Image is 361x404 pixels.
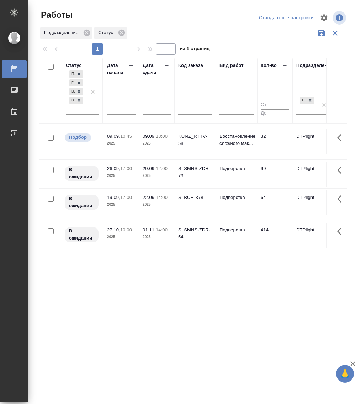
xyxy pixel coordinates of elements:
button: Здесь прячутся важные кнопки [333,129,350,146]
div: Исполнитель назначен, приступать к работе пока рано [64,165,99,182]
td: DTPlight [293,223,334,248]
p: Подразделение [44,29,81,36]
p: 09.09, [143,133,156,139]
p: 2025 [107,140,136,147]
div: Вид работ [219,62,244,69]
button: 🙏 [336,365,354,383]
p: 2025 [143,140,171,147]
p: 2025 [143,234,171,241]
div: Код заказа [178,62,203,69]
p: 09.09, [107,133,120,139]
div: Можно подбирать исполнителей [64,133,99,142]
span: Работы [39,9,73,21]
button: Сохранить фильтры [315,26,328,40]
td: DTPlight [293,190,334,215]
p: 10:00 [120,227,132,232]
p: Восстановление сложного мак... [219,133,254,147]
p: 18:00 [156,133,168,139]
div: Статус [94,27,127,39]
p: 2025 [143,201,171,208]
p: 27.10, [107,227,120,232]
div: Дата начала [107,62,128,76]
button: Здесь прячутся важные кнопки [333,223,350,240]
div: Статус [66,62,82,69]
p: Подверстка [219,165,254,172]
span: 🙏 [339,366,351,381]
p: 2025 [107,234,136,241]
div: Подбор, Готов к работе, В ожидании, В работе [69,87,84,96]
p: Подбор [69,134,87,141]
p: 22.09, [143,195,156,200]
div: Подразделение [296,62,333,69]
div: DTPlight [300,97,306,104]
p: 10:45 [120,133,132,139]
td: 414 [257,223,293,248]
div: Подбор [69,70,75,78]
div: В ожидании [69,88,75,95]
p: 2025 [107,172,136,179]
p: 17:00 [120,195,132,200]
div: Исполнитель назначен, приступать к работе пока рано [64,194,99,211]
p: 26.09, [107,166,120,171]
p: В ожидании [69,227,94,242]
div: Кол-во [261,62,277,69]
div: Готов к работе [69,79,75,87]
input: От [261,101,289,110]
div: Подбор, Готов к работе, В ожидании, В работе [69,70,84,79]
p: 2025 [143,172,171,179]
p: В ожидании [69,166,94,180]
p: 2025 [107,201,136,208]
div: Исполнитель назначен, приступать к работе пока рано [64,226,99,243]
p: Подверстка [219,194,254,201]
p: 14:00 [156,227,168,232]
p: 29.09, [143,166,156,171]
div: DTPlight [299,96,315,105]
div: S_SMNS-ZDR-54 [178,226,212,241]
p: Статус [98,29,116,36]
div: S_SMNS-ZDR-73 [178,165,212,179]
p: 14:00 [156,195,168,200]
div: Подбор, Готов к работе, В ожидании, В работе [69,79,84,88]
div: split button [257,12,315,23]
div: Дата сдачи [143,62,164,76]
td: 64 [257,190,293,215]
div: В работе [69,97,75,104]
div: Подбор, Готов к работе, В ожидании, В работе [69,96,84,105]
button: Сбросить фильтры [328,26,342,40]
span: Посмотреть информацию [333,11,347,25]
td: 32 [257,129,293,154]
p: Подверстка [219,226,254,234]
div: KUNZ_RTTV-581 [178,133,212,147]
p: 12:00 [156,166,168,171]
span: Настроить таблицу [315,9,333,26]
div: S_BUH-378 [178,194,212,201]
button: Здесь прячутся важные кнопки [333,162,350,179]
td: 99 [257,162,293,187]
p: 17:00 [120,166,132,171]
p: 01.11, [143,227,156,232]
p: В ожидании [69,195,94,209]
span: из 1 страниц [180,44,210,55]
td: DTPlight [293,129,334,154]
input: До [261,109,289,118]
div: Подразделение [40,27,92,39]
td: DTPlight [293,162,334,187]
p: 19.09, [107,195,120,200]
button: Здесь прячутся важные кнопки [333,190,350,208]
